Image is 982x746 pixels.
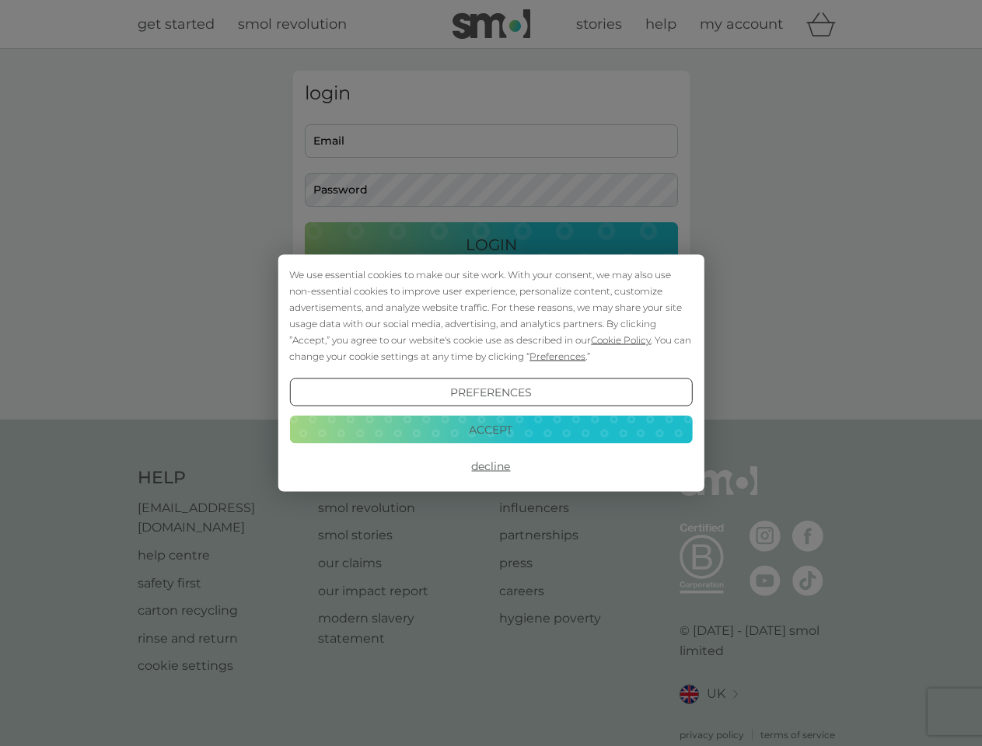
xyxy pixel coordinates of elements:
[289,267,692,364] div: We use essential cookies to make our site work. With your consent, we may also use non-essential ...
[591,334,651,346] span: Cookie Policy
[289,452,692,480] button: Decline
[278,255,704,492] div: Cookie Consent Prompt
[289,415,692,443] button: Accept
[529,350,585,362] span: Preferences
[289,378,692,406] button: Preferences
